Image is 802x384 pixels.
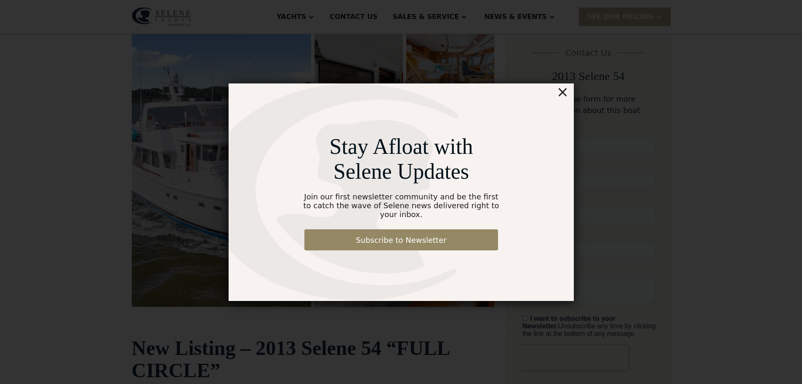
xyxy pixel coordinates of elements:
strong: I want to subscribe to your Newsletter. [2,187,96,202]
input: I want to subscribe to your Newsletter.Unsubscribe any time by clicking the link at the bottom of... [2,188,8,193]
div: × [556,83,568,100]
div: Join our first newsletter community and be the first to catch the wave of Selene news delivered r... [299,192,503,219]
span: Unsubscribe any time by clicking the link at the bottom of any message [2,187,136,209]
a: Subscribe to Newsletter [304,229,498,250]
div: Stay Afloat with Selene Updates [299,134,503,184]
